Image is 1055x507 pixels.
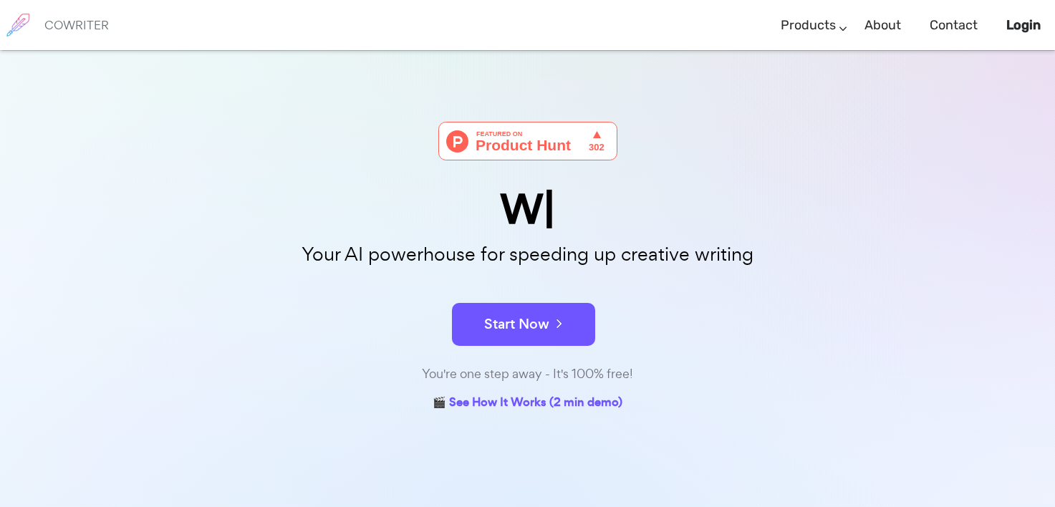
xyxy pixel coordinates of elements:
a: About [864,4,901,47]
button: Start Now [452,303,595,346]
a: 🎬 See How It Works (2 min demo) [433,392,622,415]
a: Login [1006,4,1041,47]
div: You're one step away - It's 100% free! [170,364,886,385]
a: Contact [930,4,978,47]
div: W [170,189,886,230]
b: Login [1006,17,1041,33]
img: Cowriter - Your AI buddy for speeding up creative writing | Product Hunt [438,122,617,160]
a: Products [781,4,836,47]
p: Your AI powerhouse for speeding up creative writing [170,239,886,270]
h6: COWRITER [44,19,109,32]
